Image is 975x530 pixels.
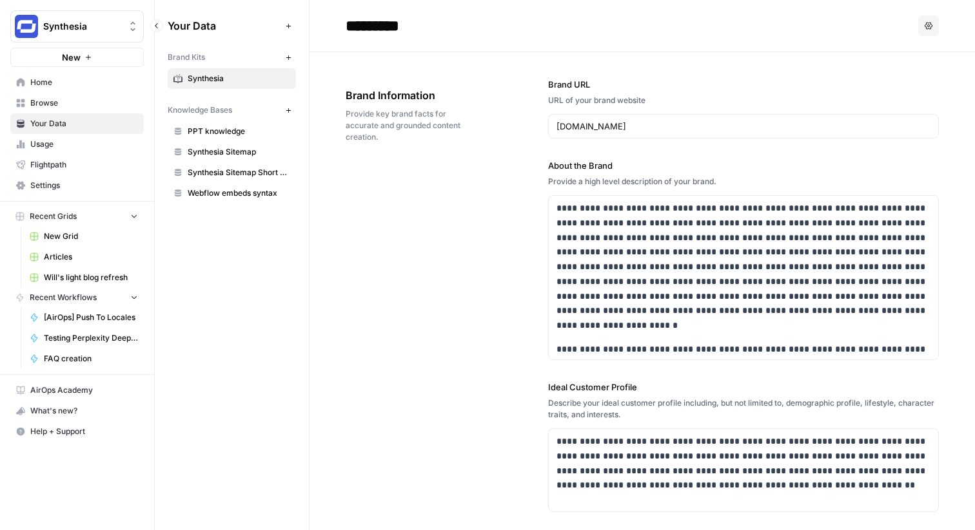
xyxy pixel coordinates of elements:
[24,247,144,267] a: Articles
[168,162,296,183] a: Synthesia Sitemap Short List
[168,121,296,142] a: PPT knowledge
[30,211,77,222] span: Recent Grids
[168,142,296,162] a: Synthesia Sitemap
[44,312,138,323] span: [AirOps] Push To Locales
[10,93,144,113] a: Browse
[30,118,138,129] span: Your Data
[168,183,296,203] a: Webflow embeds syntax
[24,328,144,348] a: Testing Perplexity Deep Research
[188,73,290,84] span: Synthesia
[168,52,205,63] span: Brand Kits
[168,18,281,33] span: Your Data
[24,226,144,247] a: New Grid
[30,97,138,109] span: Browse
[15,15,38,38] img: Synthesia Logo
[24,307,144,328] a: [AirOps] Push To Locales
[30,426,138,437] span: Help + Support
[548,78,939,91] label: Brand URL
[62,51,81,64] span: New
[43,20,121,33] span: Synthesia
[188,167,290,178] span: Synthesia Sitemap Short List
[556,120,931,133] input: www.sundaysoccer.com
[24,348,144,369] a: FAQ creation
[548,159,939,172] label: About the Brand
[548,397,939,421] div: Describe your ideal customer profile including, but not limited to, demographic profile, lifestyl...
[10,380,144,401] a: AirOps Academy
[44,231,138,242] span: New Grid
[10,401,144,421] button: What's new?
[10,421,144,442] button: Help + Support
[44,251,138,263] span: Articles
[346,108,476,143] span: Provide key brand facts for accurate and grounded content creation.
[10,72,144,93] a: Home
[10,288,144,307] button: Recent Workflows
[30,180,138,191] span: Settings
[10,207,144,226] button: Recent Grids
[548,381,939,393] label: Ideal Customer Profile
[10,10,144,43] button: Workspace: Synthesia
[10,155,144,175] a: Flightpath
[30,292,97,303] span: Recent Workflows
[188,126,290,137] span: PPT knowledge
[188,187,290,199] span: Webflow embeds syntax
[188,146,290,158] span: Synthesia Sitemap
[10,48,144,67] button: New
[346,88,476,103] span: Brand Information
[24,267,144,288] a: Will's light blog refresh
[168,104,232,116] span: Knowledge Bases
[44,353,138,364] span: FAQ creation
[10,134,144,155] a: Usage
[44,332,138,344] span: Testing Perplexity Deep Research
[11,401,143,421] div: What's new?
[30,77,138,88] span: Home
[30,159,138,171] span: Flightpath
[44,272,138,283] span: Will's light blog refresh
[168,68,296,89] a: Synthesia
[548,95,939,106] div: URL of your brand website
[548,176,939,187] div: Provide a high level description of your brand.
[30,384,138,396] span: AirOps Academy
[30,138,138,150] span: Usage
[10,175,144,196] a: Settings
[10,113,144,134] a: Your Data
